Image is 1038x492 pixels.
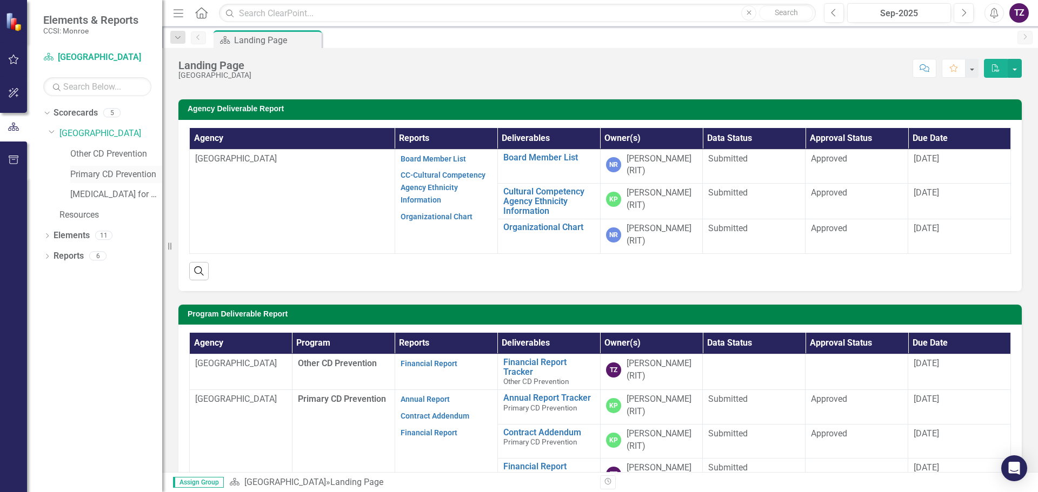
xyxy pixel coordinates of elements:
span: [DATE] [914,223,939,233]
button: TZ [1009,3,1029,23]
div: KP [606,433,621,448]
a: Cultural Competency Agency Ethnicity Information [503,187,595,215]
div: 11 [95,231,112,240]
a: Annual Report [401,395,450,403]
span: Submitted [708,462,748,473]
td: Double-Click to Edit Right Click for Context Menu [497,219,600,254]
p: [GEOGRAPHIC_DATA] [195,153,389,165]
button: Search [759,5,813,21]
span: Primary CD Prevention [503,403,577,412]
td: Double-Click to Edit [806,390,908,424]
div: Landing Page [330,477,383,487]
span: [DATE] [914,428,939,439]
span: [DATE] [914,187,939,198]
td: Double-Click to Edit Right Click for Context Menu [497,354,600,390]
a: Contract Addendum [503,428,595,437]
div: [PERSON_NAME] (RIT) [627,187,697,212]
a: Elements [54,230,90,242]
a: Annual Report Tracker [503,393,595,403]
div: Sep-2025 [851,7,947,20]
div: NR [606,157,621,172]
span: Approved [811,187,847,198]
td: Double-Click to Edit [703,219,806,254]
td: Double-Click to Edit [806,424,908,459]
div: TZ [606,362,621,378]
span: Search [775,8,798,17]
a: Reports [54,250,84,262]
a: Financial Report Tracker [503,462,595,481]
td: Double-Click to Edit [703,149,806,184]
span: Submitted [708,428,748,439]
div: KP [606,192,621,207]
div: Open Intercom Messenger [1001,455,1027,481]
span: Submitted [708,187,748,198]
td: Double-Click to Edit [703,424,806,459]
span: Approved [811,428,847,439]
td: Double-Click to Edit [703,354,806,390]
span: [DATE] [914,462,939,473]
td: Double-Click to Edit [806,149,908,184]
a: [GEOGRAPHIC_DATA] [244,477,326,487]
img: ClearPoint Strategy [5,12,24,31]
a: Organizational Chart [503,223,595,232]
div: [PERSON_NAME] (RIT) [627,393,697,418]
a: CC-Cultural Competency Agency Ethnicity Information [401,171,485,204]
td: Double-Click to Edit [806,354,908,390]
a: [GEOGRAPHIC_DATA] [59,127,162,140]
a: Board Member List [503,153,595,163]
h3: Program Deliverable Report [188,310,1016,318]
a: Financial Report Tracker [503,358,595,376]
button: Sep-2025 [847,3,951,23]
a: Resources [59,209,162,221]
a: Financial Report [401,359,457,368]
a: Board Member List [401,154,466,163]
div: KP [606,398,621,413]
div: [PERSON_NAME] (RIT) [627,358,697,382]
div: » [229,476,592,489]
div: [PERSON_NAME] (RIT) [627,223,697,247]
td: Double-Click to Edit Right Click for Context Menu [497,424,600,459]
a: Scorecards [54,107,98,119]
div: 6 [89,252,107,261]
td: Double-Click to Edit [806,219,908,254]
small: CCSI: Monroe [43,26,138,35]
span: [DATE] [914,358,939,368]
a: Other CD Prevention [70,148,162,160]
div: 5 [103,109,121,118]
span: Submitted [708,153,748,164]
span: [DATE] [914,153,939,164]
div: Landing Page [234,33,319,47]
td: Double-Click to Edit [806,184,908,219]
div: TZ [606,467,621,482]
h3: Agency Deliverable Report [188,105,1016,113]
td: Double-Click to Edit Right Click for Context Menu [497,149,600,184]
td: Double-Click to Edit Right Click for Context Menu [497,390,600,424]
td: Double-Click to Edit [703,390,806,424]
td: Double-Click to Edit [703,184,806,219]
div: NR [606,227,621,242]
span: Primary CD Prevention [503,437,577,446]
a: Contract Addendum [401,412,469,420]
span: Assign Group [173,477,224,488]
div: [GEOGRAPHIC_DATA] [178,71,251,79]
span: Approved [811,153,847,164]
p: [GEOGRAPHIC_DATA] [195,393,287,406]
span: [DATE] [914,394,939,404]
a: Primary CD Prevention [70,169,162,181]
a: [GEOGRAPHIC_DATA] [43,51,151,64]
input: Search Below... [43,77,151,96]
a: Organizational Chart [401,212,473,221]
td: Double-Click to Edit Right Click for Context Menu [497,184,600,219]
span: Elements & Reports [43,14,138,26]
span: Other CD Prevention [503,377,569,386]
span: Submitted [708,223,748,233]
span: Other CD Prevention [298,358,377,368]
span: Approved [811,223,847,233]
div: Landing Page [178,59,251,71]
div: [PERSON_NAME] (RIT) [627,428,697,453]
span: Approved [811,394,847,404]
p: [GEOGRAPHIC_DATA] [195,358,287,370]
input: Search ClearPoint... [219,4,816,23]
span: Submitted [708,394,748,404]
